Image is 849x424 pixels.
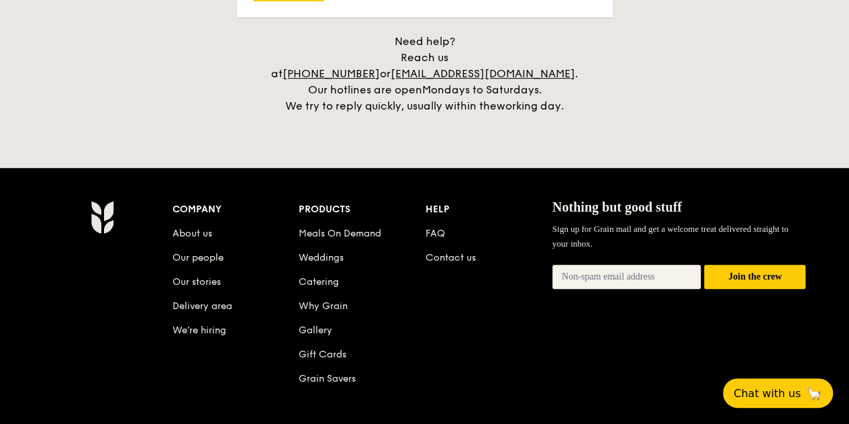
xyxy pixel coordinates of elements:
a: Gift Cards [299,349,346,360]
a: Our people [172,252,223,263]
span: Nothing but good stuff [552,200,682,214]
input: Non-spam email address [552,265,701,289]
button: Chat with us🦙 [723,378,833,408]
span: Chat with us [734,387,801,400]
a: Contact us [426,252,476,263]
a: Weddings [299,252,344,263]
a: Why Grain [299,300,348,312]
a: Catering [299,276,339,288]
a: About us [172,228,212,239]
span: Sign up for Grain mail and get a welcome treat delivered straight to your inbox. [552,224,789,249]
div: Products [299,200,426,219]
a: We’re hiring [172,325,226,336]
div: Help [426,200,552,219]
a: Delivery area [172,300,232,312]
a: Meals On Demand [299,228,381,239]
a: [PHONE_NUMBER] [283,67,380,80]
span: Mondays to Saturdays. [422,83,542,96]
a: Gallery [299,325,332,336]
div: Need help? Reach us at or . Our hotlines are open We try to reply quickly, usually within the [257,34,593,114]
button: Join the crew [704,265,805,290]
a: Grain Savers [299,373,356,384]
span: 🦙 [806,386,822,401]
a: [EMAIL_ADDRESS][DOMAIN_NAME] [391,67,575,80]
a: FAQ [426,228,445,239]
img: AYc88T3wAAAABJRU5ErkJggg== [91,200,114,234]
a: Our stories [172,276,221,288]
span: working day. [497,99,564,112]
div: Company [172,200,299,219]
